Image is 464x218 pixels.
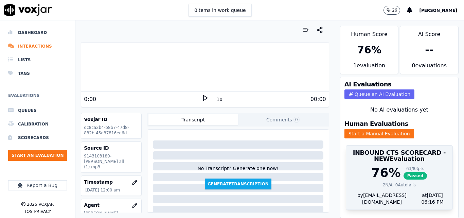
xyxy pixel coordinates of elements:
div: 00:00 [310,95,326,103]
span: [PERSON_NAME] [419,8,457,13]
button: Start an Evaluation [8,150,67,161]
div: No AI evaluations yet [346,106,453,114]
div: at [DATE] 06:16 PM [414,192,448,205]
div: AI Score [400,26,458,38]
div: 2 N/A [383,182,393,188]
button: 1x [215,95,224,104]
button: 26 [383,6,400,15]
button: Start a Manual Evaluation [344,129,414,138]
h3: Agent [84,202,139,208]
button: 26 [383,6,407,15]
button: Queue an AI Evaluation [344,89,414,99]
a: Calibration [8,117,67,131]
button: Transcript [148,114,238,125]
p: [DATE] 12:00 am [85,187,139,193]
a: Queues [8,104,67,117]
img: voxjar logo [4,4,52,16]
button: Comments [238,114,328,125]
p: 2025 Voxjar [27,202,54,207]
a: Interactions [8,39,67,53]
div: 76 % [371,166,400,180]
a: Lists [8,53,67,67]
button: TOS [24,209,32,214]
p: [PERSON_NAME] [84,211,139,216]
h3: Timestamp [84,179,139,185]
h3: INBOUND CTS SCORECARD - NEW Evaluation [350,150,448,162]
div: -- [425,44,433,56]
div: 0:00 [84,95,96,103]
div: 76 % [357,44,381,56]
span: Passed [404,172,427,180]
div: 0 Autofails [395,182,416,188]
div: No Transcript? Generate one now! [197,165,279,179]
button: GenerateTranscription [205,179,271,189]
h3: Voxjar ID [84,116,139,123]
p: 26 [392,7,397,13]
button: Privacy [34,209,51,214]
div: Human Score [340,26,398,38]
h3: AI Evaluations [344,81,392,87]
div: 1 evaluation [340,62,398,74]
div: by [EMAIL_ADDRESS][DOMAIN_NAME] [346,192,452,209]
span: 0 [293,117,300,123]
a: Tags [8,67,67,80]
button: Report a Bug [8,180,67,190]
h3: Source ID [84,145,139,151]
button: [PERSON_NAME] [419,6,464,14]
a: Dashboard [8,26,67,39]
h6: Evaluations [8,91,67,104]
button: 0items in work queue [189,4,252,17]
p: 9143103180-[PERSON_NAME] all (1).mp3 [84,153,139,170]
p: dc8ca2b4-b8b7-47d8-832b-45d87816ee6d [84,125,139,136]
h3: Human Evaluations [344,121,408,127]
div: 0 evaluation s [400,62,458,74]
a: Scorecards [8,131,67,145]
div: 63 / 83 pts [404,166,427,171]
